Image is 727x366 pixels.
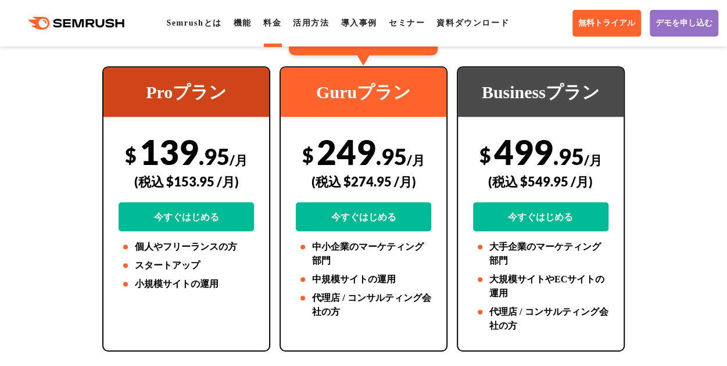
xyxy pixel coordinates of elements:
[103,67,269,117] div: Proプラン
[650,10,718,37] a: デモを申し込む
[293,19,329,27] a: 活用方法
[656,18,712,28] span: デモを申し込む
[458,67,624,117] div: Businessプラン
[263,19,281,27] a: 料金
[473,202,608,231] a: 今すぐはじめる
[296,202,431,231] a: 今すぐはじめる
[119,202,254,231] a: 今すぐはじめる
[230,152,248,168] span: /月
[296,240,431,268] li: 中小企業のマーケティング部門
[479,143,491,167] span: $
[119,259,254,272] li: スタートアップ
[119,161,254,202] div: (税込 $153.95 /月)
[302,143,314,167] span: $
[234,19,252,27] a: 機能
[473,240,608,268] li: 大手企業のマーケティング部門
[166,19,221,27] a: Semrushとは
[578,18,635,28] span: 無料トライアル
[473,131,608,231] div: 499
[119,277,254,291] li: 小規模サイトの運用
[119,240,254,254] li: 個人やフリーランスの方
[289,18,438,55] div: 67%のユーザーが Guruを使用しています
[199,143,230,170] span: .95
[584,152,602,168] span: /月
[296,291,431,319] li: 代理店 / コンサルティング会社の方
[119,131,254,231] div: 139
[553,143,584,170] span: .95
[572,10,641,37] a: 無料トライアル
[407,152,425,168] span: /月
[436,19,509,27] a: 資料ダウンロード
[473,161,608,202] div: (税込 $549.95 /月)
[281,67,446,117] div: Guruプラン
[473,305,608,333] li: 代理店 / コンサルティング会社の方
[296,272,431,286] li: 中規模サイトの運用
[389,19,425,27] a: セミナー
[473,272,608,300] li: 大規模サイトやECサイトの運用
[296,161,431,202] div: (税込 $274.95 /月)
[125,143,137,167] span: $
[376,143,407,170] span: .95
[341,19,377,27] a: 導入事例
[296,131,431,231] div: 249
